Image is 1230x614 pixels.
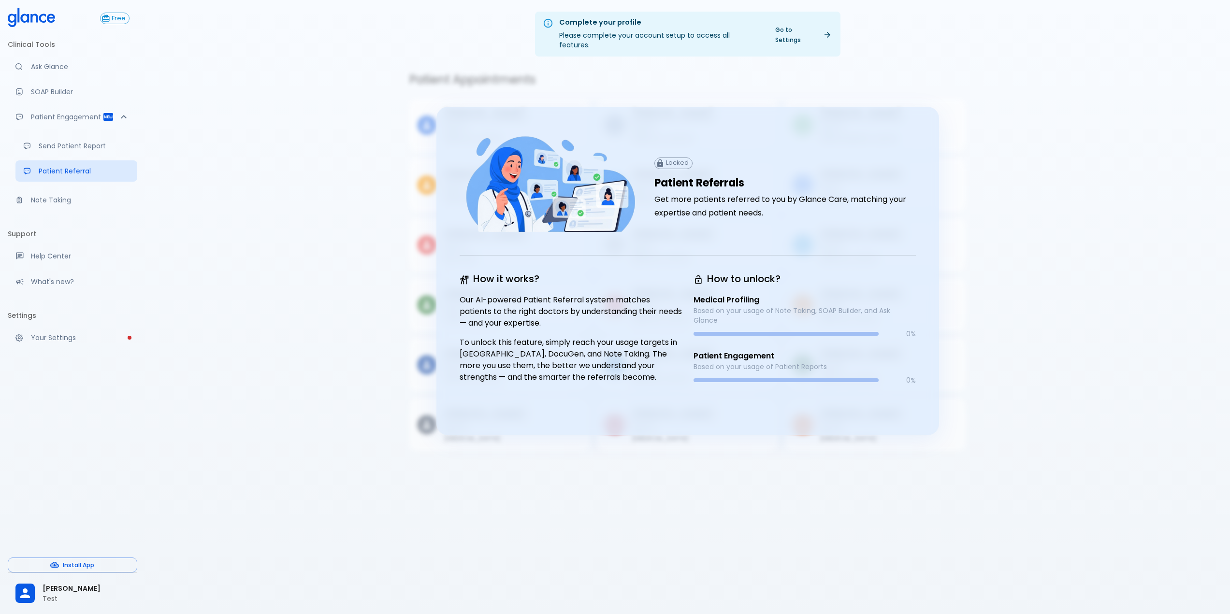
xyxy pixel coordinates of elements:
[31,62,130,71] p: Ask Glance
[632,433,770,443] p: [MEDICAL_DATA]
[31,87,130,97] p: SOAP Builder
[108,15,129,22] span: Free
[694,271,916,286] h6: How to unlock?
[43,584,130,594] span: [PERSON_NAME]
[31,195,130,205] p: Note Taking
[43,594,130,603] p: Test
[31,251,130,261] p: Help Center
[879,329,916,339] p: 0 %
[694,294,916,306] p: Medical Profiling
[100,13,130,24] button: Free
[8,189,137,211] a: Advanced note-taking
[694,306,916,325] p: Based on your usage of Note Taking, SOAP Builder, and Ask Glance
[8,33,137,56] li: Clinical Tools
[769,23,837,47] a: Go to Settings
[15,135,137,157] a: Send a patient summary
[8,245,137,267] a: Get help from our support team
[444,107,582,122] h6: [PERSON_NAME]
[100,13,137,24] a: Click to view or change your subscription
[460,271,682,286] h6: How it works?
[39,166,130,176] p: Patient Referral
[31,277,130,286] p: What's new?
[460,337,682,383] p: To unlock this feature, simply reach your usage targets in [GEOGRAPHIC_DATA], DocuGen, and Note T...
[559,14,762,54] div: Please complete your account setup to access all features.
[460,294,682,329] p: Our AI-powered Patient Referral system matches patients to the right doctors by understanding the...
[460,130,643,240] img: doctor-pt-referral-C5hiRdcq.png
[654,177,916,189] h1: Patient Referrals
[15,160,137,182] a: Receive patient referrals
[8,106,137,128] div: Patient Reports & Referrals
[8,577,137,610] div: [PERSON_NAME]Test
[879,375,916,385] p: 0 %
[8,81,137,102] a: Docugen: Compose a clinical documentation in seconds
[409,72,966,87] h5: Patient Appointments
[654,193,916,220] h6: Get more patients referred to you by Glance Care, matching your expertise and patient needs.
[663,159,692,167] span: Locked
[694,350,916,362] p: Patient Engagement
[444,433,582,443] p: [MEDICAL_DATA]
[8,327,137,348] a: Please complete account setup
[8,56,137,77] a: Moramiz: Find ICD10AM codes instantly
[31,112,102,122] p: Patient Engagement
[31,333,130,343] p: Your Settings
[820,433,958,443] p: [MEDICAL_DATA]
[8,304,137,327] li: Settings
[8,222,137,245] li: Support
[8,557,137,572] button: Install App
[8,271,137,292] div: Recent updates and feature releases
[39,141,130,151] p: Send Patient Report
[694,362,916,371] p: Based on your usage of Patient Reports
[559,17,762,28] div: Complete your profile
